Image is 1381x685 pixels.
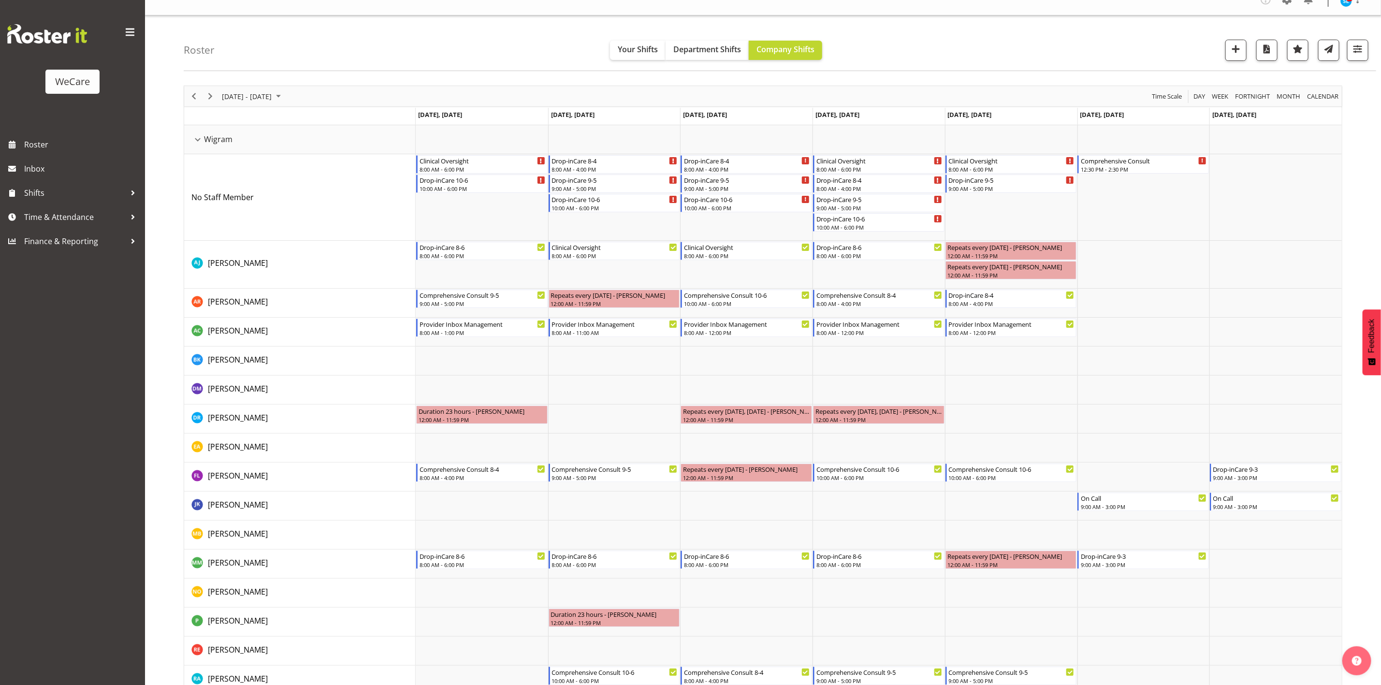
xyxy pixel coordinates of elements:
div: Drop-inCare 8-6 [420,242,545,252]
div: No Staff Member"s event - Clinical Oversight Begin From Monday, September 1, 2025 at 8:00:00 AM G... [416,155,548,174]
td: Brian Ko resource [184,347,416,376]
div: Repeats every [DATE], [DATE] - [PERSON_NAME] [815,406,942,416]
div: Andrea Ramirez"s event - Comprehensive Consult 9-5 Begin From Monday, September 1, 2025 at 9:00:0... [416,290,548,308]
div: Duration 23 hours - [PERSON_NAME] [419,406,545,416]
div: 8:00 AM - 4:00 PM [684,677,810,685]
div: 8:00 AM - 6:00 PM [816,561,942,568]
div: On Call [1213,493,1339,503]
div: Duration 23 hours - [PERSON_NAME] [551,609,678,619]
div: Drop-inCare 8-6 [684,551,810,561]
div: No Staff Member"s event - Drop-inCare 9-5 Begin From Friday, September 5, 2025 at 9:00:00 AM GMT+... [945,175,1077,193]
div: Drop-inCare 9-3 [1213,464,1339,474]
div: Matthew Mckenzie"s event - Repeats every friday - Matthew Mckenzie Begin From Friday, September 5... [945,551,1077,569]
div: No Staff Member"s event - Drop-inCare 9-5 Begin From Thursday, September 4, 2025 at 9:00:00 AM GM... [813,194,945,212]
button: Previous [188,90,201,102]
div: No Staff Member"s event - Comprehensive Consult Begin From Saturday, September 6, 2025 at 12:30:0... [1077,155,1209,174]
div: 10:00 AM - 6:00 PM [816,474,942,481]
a: [PERSON_NAME] [208,257,268,269]
div: Clinical Oversight [816,156,942,165]
div: 9:00 AM - 3:00 PM [1213,503,1339,510]
div: Drop-inCare 9-3 [1081,551,1207,561]
span: [PERSON_NAME] [208,586,268,597]
div: No Staff Member"s event - Clinical Oversight Begin From Friday, September 5, 2025 at 8:00:00 AM G... [945,155,1077,174]
div: Andrea Ramirez"s event - Comprehensive Consult 8-4 Begin From Thursday, September 4, 2025 at 8:00... [813,290,945,308]
span: Roster [24,137,140,152]
div: 8:00 AM - 12:00 PM [684,329,810,336]
div: 8:00 AM - 12:00 PM [816,329,942,336]
div: 10:00 AM - 6:00 PM [684,300,810,307]
div: AJ Jones"s event - Clinical Oversight Begin From Tuesday, September 2, 2025 at 8:00:00 AM GMT+12:... [549,242,680,260]
a: [PERSON_NAME] [208,354,268,365]
div: Comprehensive Consult 10-6 [552,667,678,677]
div: No Staff Member"s event - Drop-inCare 8-4 Begin From Wednesday, September 3, 2025 at 8:00:00 AM G... [681,155,812,174]
div: Drop-inCare 8-6 [420,551,545,561]
span: [DATE], [DATE] [948,110,992,119]
button: Filter Shifts [1347,40,1368,61]
span: [PERSON_NAME] [208,325,268,336]
div: 10:00 AM - 6:00 PM [420,185,545,192]
div: Previous [186,86,202,106]
div: Provider Inbox Management [949,319,1075,329]
span: [DATE] - [DATE] [221,90,273,102]
div: No Staff Member"s event - Drop-inCare 9-5 Begin From Wednesday, September 3, 2025 at 9:00:00 AM G... [681,175,812,193]
div: Comprehensive Consult 10-6 [816,464,942,474]
div: 9:00 AM - 5:00 PM [684,185,810,192]
div: 9:00 AM - 5:00 PM [949,677,1075,685]
div: Drop-inCare 9-5 [816,194,942,204]
div: Repeats every [DATE] - [PERSON_NAME] [948,262,1075,271]
button: Feedback - Show survey [1363,309,1381,375]
div: Drop-inCare 10-6 [420,175,545,185]
div: 8:00 AM - 1:00 PM [420,329,545,336]
div: Drop-inCare 8-6 [552,551,678,561]
div: Drop-inCare 10-6 [816,214,942,223]
div: 12:00 AM - 11:59 PM [815,416,942,423]
td: Andrea Ramirez resource [184,289,416,318]
div: Felize Lacson"s event - Comprehensive Consult 10-6 Begin From Thursday, September 4, 2025 at 10:0... [813,464,945,482]
td: Matthew Brewer resource [184,521,416,550]
div: Drop-inCare 10-6 [684,194,810,204]
div: Repeats every [DATE] - [PERSON_NAME] [948,551,1075,561]
span: [PERSON_NAME] [208,383,268,394]
a: [PERSON_NAME] [208,499,268,510]
span: [PERSON_NAME] [208,258,268,268]
span: [DATE], [DATE] [683,110,727,119]
span: [DATE], [DATE] [815,110,859,119]
a: [PERSON_NAME] [208,615,268,627]
div: Andrew Casburn"s event - Provider Inbox Management Begin From Monday, September 1, 2025 at 8:00:0... [416,319,548,337]
a: [PERSON_NAME] [208,528,268,539]
div: Drop-inCare 8-4 [816,175,942,185]
div: Comprehensive Consult 10-6 [949,464,1075,474]
div: Andrea Ramirez"s event - Repeats every tuesday - Andrea Ramirez Begin From Tuesday, September 2, ... [549,290,680,308]
td: Ena Advincula resource [184,434,416,463]
button: Highlight an important date within the roster. [1287,40,1308,61]
div: AJ Jones"s event - Drop-inCare 8-6 Begin From Monday, September 1, 2025 at 8:00:00 AM GMT+12:00 E... [416,242,548,260]
div: AJ Jones"s event - Clinical Oversight Begin From Wednesday, September 3, 2025 at 8:00:00 AM GMT+1... [681,242,812,260]
div: No Staff Member"s event - Drop-inCare 10-6 Begin From Thursday, September 4, 2025 at 10:00:00 AM ... [813,213,945,232]
div: Drop-inCare 8-6 [816,551,942,561]
button: Timeline Month [1275,90,1302,102]
div: Andrea Ramirez"s event - Comprehensive Consult 10-6 Begin From Wednesday, September 3, 2025 at 10... [681,290,812,308]
span: [PERSON_NAME] [208,557,268,568]
div: Matthew Mckenzie"s event - Drop-inCare 8-6 Begin From Thursday, September 4, 2025 at 8:00:00 AM G... [813,551,945,569]
div: Andrew Casburn"s event - Provider Inbox Management Begin From Wednesday, September 3, 2025 at 8:0... [681,319,812,337]
div: Matthew Mckenzie"s event - Drop-inCare 8-6 Begin From Tuesday, September 2, 2025 at 8:00:00 AM GM... [549,551,680,569]
div: Drop-inCare 8-4 [949,290,1075,300]
div: Felize Lacson"s event - Repeats every wednesday - Felize Lacson Begin From Wednesday, September 3... [681,464,812,482]
span: Fortnight [1234,90,1271,102]
td: AJ Jones resource [184,241,416,289]
span: [PERSON_NAME] [208,441,268,452]
div: 8:00 AM - 6:00 PM [949,165,1075,173]
div: 12:00 AM - 11:59 PM [948,561,1075,568]
div: 8:00 AM - 4:00 PM [816,300,942,307]
div: Clinical Oversight [552,242,678,252]
div: Deepti Raturi"s event - Repeats every wednesday, thursday - Deepti Raturi Begin From Wednesday, S... [681,406,812,424]
div: Provider Inbox Management [420,319,545,329]
button: September 01 - 07, 2025 [220,90,285,102]
div: 9:00 AM - 5:00 PM [949,185,1075,192]
div: No Staff Member"s event - Drop-inCare 8-4 Begin From Tuesday, September 2, 2025 at 8:00:00 AM GMT... [549,155,680,174]
div: Comprehensive Consult 9-5 [420,290,545,300]
button: Company Shifts [749,41,822,60]
button: Your Shifts [610,41,666,60]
